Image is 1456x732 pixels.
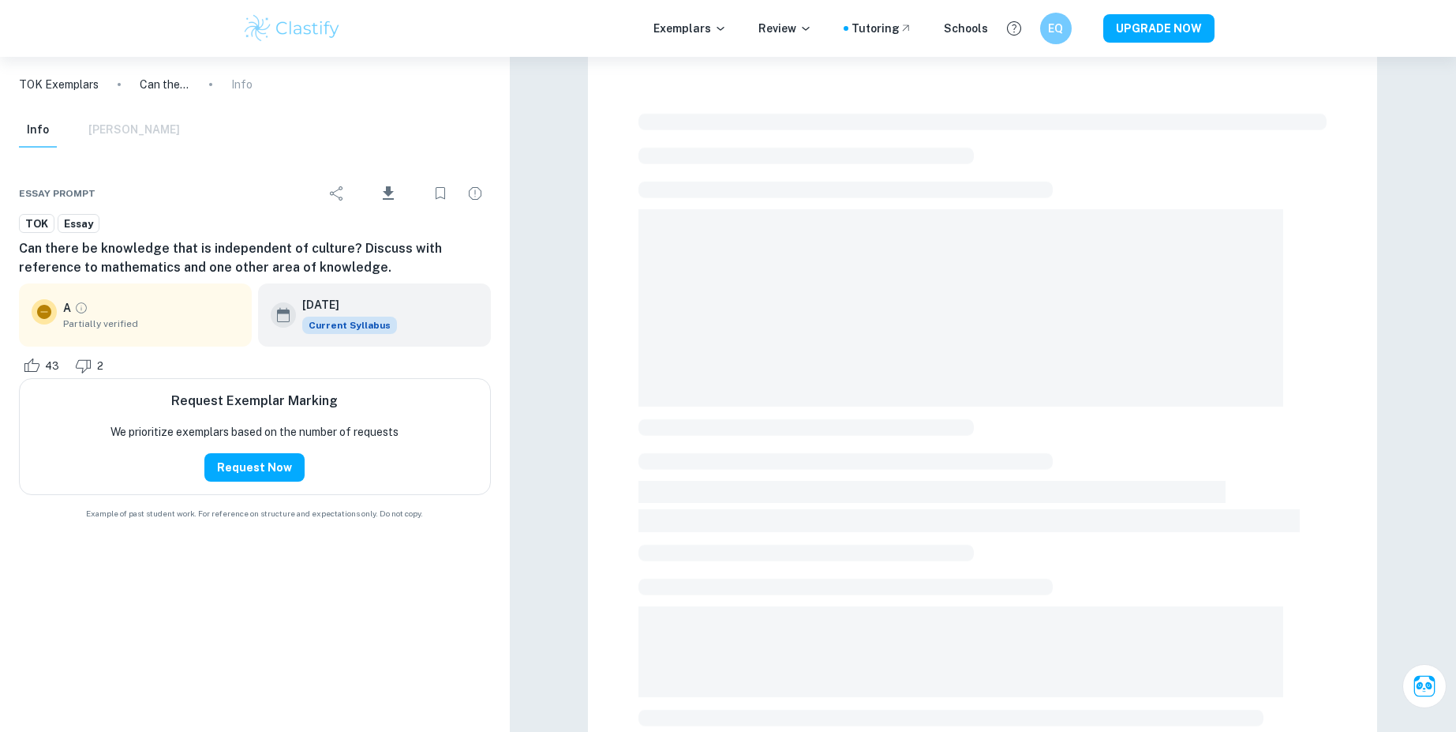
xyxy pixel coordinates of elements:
div: Share [321,178,353,209]
span: 2 [88,358,112,374]
span: 43 [36,358,68,374]
span: Essay [58,216,99,232]
h6: [DATE] [302,296,384,313]
div: Download [356,173,421,214]
p: A [63,299,71,317]
p: Can there be knowledge that is independent of culture? Discuss with reference to mathematics and ... [140,76,190,93]
div: Report issue [459,178,491,209]
div: Dislike [71,353,112,378]
button: Ask Clai [1402,664,1447,708]
div: Like [19,353,68,378]
img: Clastify logo [242,13,342,44]
p: We prioritize exemplars based on the number of requests [110,423,399,441]
p: Info [231,76,253,93]
span: Partially verified [63,317,239,331]
p: Review [758,20,812,37]
button: UPGRADE NOW [1103,14,1215,43]
span: Essay prompt [19,186,95,201]
button: Request Now [204,453,305,482]
a: Tutoring [852,20,912,37]
a: Essay [58,214,99,234]
h6: EQ [1046,20,1065,37]
span: Current Syllabus [302,317,397,334]
h6: Can there be knowledge that is independent of culture? Discuss with reference to mathematics and ... [19,239,491,277]
button: EQ [1040,13,1072,44]
a: Grade partially verified [74,301,88,315]
a: TOK Exemplars [19,76,99,93]
span: Example of past student work. For reference on structure and expectations only. Do not copy. [19,508,491,520]
button: Info [19,113,57,148]
span: TOK [20,216,54,232]
a: TOK [19,214,54,234]
p: Exemplars [653,20,727,37]
button: Help and Feedback [1001,15,1027,42]
div: Bookmark [425,178,456,209]
div: This exemplar is based on the current syllabus. Feel free to refer to it for inspiration/ideas wh... [302,317,397,334]
a: Schools [944,20,988,37]
h6: Request Exemplar Marking [171,392,338,411]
